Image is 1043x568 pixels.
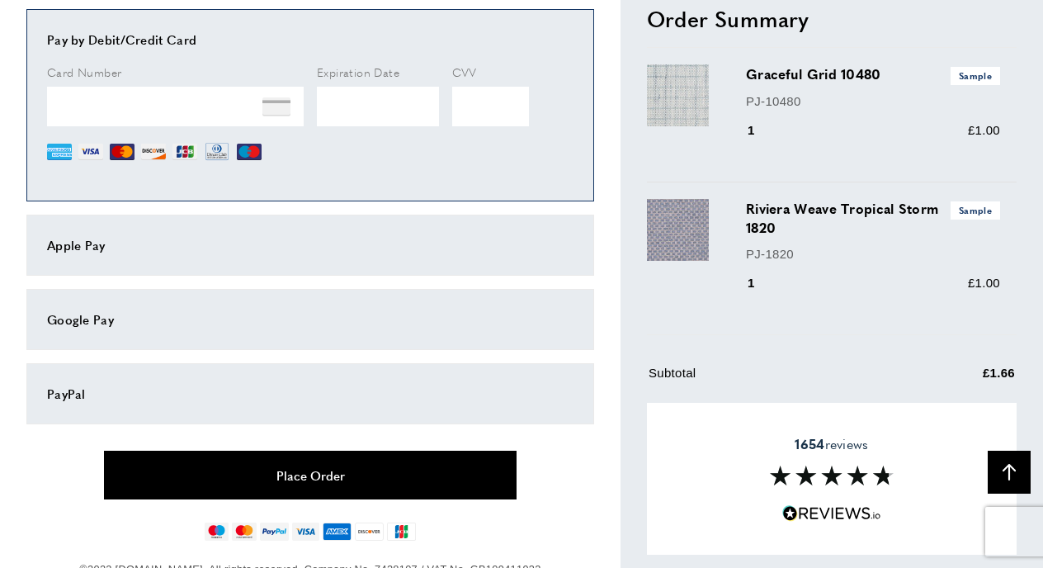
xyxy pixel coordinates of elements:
img: DI.png [141,140,166,164]
button: Place Order [104,451,517,499]
span: reviews [795,436,868,452]
td: Shipping [649,399,899,431]
img: visa [292,523,319,541]
div: Google Pay [47,310,573,329]
img: NONE.png [262,92,290,121]
img: MI.png [237,140,262,164]
span: Card Number [47,64,121,80]
img: Riviera Weave Tropical Storm 1820 [647,199,709,261]
span: Sample [951,67,1000,84]
span: Expiration Date [317,64,399,80]
img: JCB.png [172,140,197,164]
img: maestro [205,523,229,541]
div: 1 [746,121,778,140]
strong: 1654 [795,434,824,453]
img: mastercard [232,523,256,541]
h3: Graceful Grid 10480 [746,64,1000,84]
td: £1.66 [901,363,1015,395]
img: VI.png [78,140,103,164]
p: PJ-1820 [746,244,1000,264]
span: £1.00 [968,123,1000,137]
span: £1.00 [968,276,1000,290]
img: DN.png [204,140,230,164]
img: jcb [387,523,416,541]
div: Apple Pay [47,235,573,255]
td: £6.50 [901,399,1015,431]
p: PJ-10480 [746,92,1000,111]
img: american-express [323,523,352,541]
img: Graceful Grid 10480 [647,64,709,126]
span: Sample [951,201,1000,219]
img: MC.png [110,140,135,164]
td: Subtotal [649,363,899,395]
h3: Riviera Weave Tropical Storm 1820 [746,199,1000,237]
img: Reviews.io 5 stars [782,506,881,522]
iframe: Secure Credit Card Frame - CVV [452,87,529,126]
img: discover [355,523,384,541]
img: paypal [260,523,289,541]
img: AE.png [47,140,72,164]
iframe: Secure Credit Card Frame - Credit Card Number [47,87,304,126]
div: 1 [746,273,778,293]
iframe: Secure Credit Card Frame - Expiration Date [317,87,439,126]
img: Reviews section [770,466,894,486]
div: PayPal [47,384,573,404]
span: CVV [452,64,477,80]
div: Pay by Debit/Credit Card [47,30,573,50]
h2: Order Summary [647,4,1017,34]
